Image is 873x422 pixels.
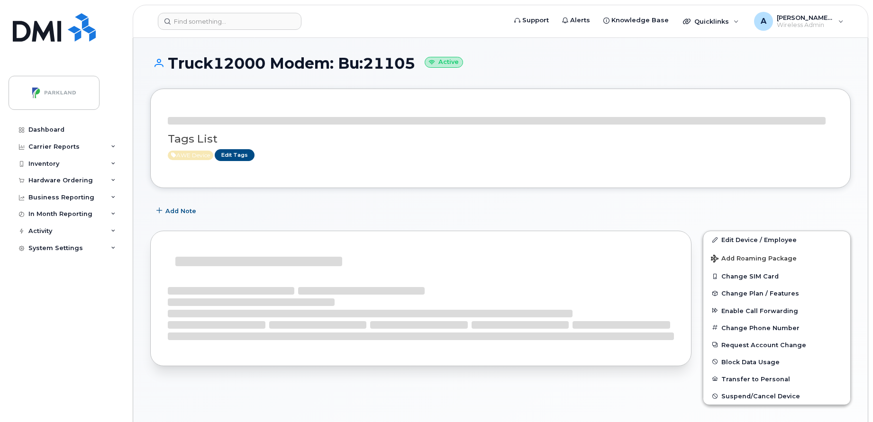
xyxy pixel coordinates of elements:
[425,57,463,68] small: Active
[703,370,850,387] button: Transfer to Personal
[703,336,850,353] button: Request Account Change
[168,133,833,145] h3: Tags List
[703,248,850,268] button: Add Roaming Package
[703,231,850,248] a: Edit Device / Employee
[703,353,850,370] button: Block Data Usage
[703,387,850,404] button: Suspend/Cancel Device
[721,393,800,400] span: Suspend/Cancel Device
[703,268,850,285] button: Change SIM Card
[215,149,255,161] a: Edit Tags
[168,151,213,160] span: Active
[165,207,196,215] span: Add Note
[150,202,204,219] button: Add Note
[721,307,798,314] span: Enable Call Forwarding
[150,55,851,72] h1: Truck12000 Modem: Bu:21105
[711,255,797,264] span: Add Roaming Package
[721,290,799,297] span: Change Plan / Features
[703,319,850,336] button: Change Phone Number
[703,302,850,319] button: Enable Call Forwarding
[703,285,850,302] button: Change Plan / Features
